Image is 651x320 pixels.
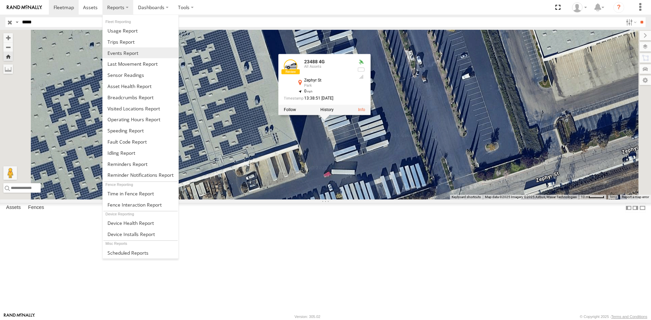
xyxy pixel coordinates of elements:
[304,59,325,65] a: 23488 4G
[103,188,178,199] a: Time in Fences Report
[7,5,42,10] img: rand-logo.svg
[639,203,646,213] label: Hide Summary Table
[610,196,617,198] a: Terms
[581,195,589,199] span: 10 m
[4,313,35,320] a: Visit our Website
[304,79,352,83] div: Zephyr St
[611,315,647,319] a: Terms and Conditions
[623,17,638,27] label: Search Filter Options
[452,195,481,199] button: Keyboard shortcuts
[613,2,624,13] i: ?
[103,81,178,92] a: Asset Health Report
[304,65,352,69] div: All Assets
[103,114,178,125] a: Asset Operating Hours Report
[103,170,178,181] a: Service Reminder Notifications Report
[570,2,589,13] div: Puma Singh
[103,47,178,59] a: Full Events Report
[357,60,365,65] div: Valid GPS Fix
[103,25,178,36] a: Usage Report
[103,58,178,69] a: Last Movement Report
[580,315,647,319] div: © Copyright 2025 -
[3,166,17,180] button: Drag Pegman onto the map to open Street View
[295,315,320,319] div: Version: 305.02
[103,92,178,103] a: Breadcrumbs Report
[284,60,297,73] a: View Asset Details
[103,158,178,170] a: Reminders Report
[284,107,296,112] label: Realtime tracking of Asset
[625,203,632,213] label: Dock Summary Table to the Left
[3,33,13,42] button: Zoom in
[304,89,313,93] span: 0
[357,74,365,80] div: Last Event GSM Signal Strength
[103,217,178,229] a: Device Health Report
[622,195,649,199] a: Report a map error
[304,84,352,88] div: Park
[103,147,178,158] a: Idling Report
[3,42,13,52] button: Zoom out
[3,52,13,61] button: Zoom Home
[358,107,365,112] a: View Asset Details
[103,103,178,114] a: Visited Locations Report
[357,67,365,72] div: No battery health information received from this device.
[103,199,178,210] a: Fence Interaction Report
[579,195,606,199] button: Map Scale: 10 m per 42 pixels
[639,76,651,85] label: Map Settings
[103,247,178,258] a: Scheduled Reports
[320,107,334,112] label: View Asset History
[632,203,639,213] label: Dock Summary Table to the Right
[103,36,178,47] a: Trips Report
[103,229,178,240] a: Device Installs Report
[3,203,24,213] label: Assets
[103,136,178,147] a: Fault Code Report
[25,203,47,213] label: Fences
[103,69,178,81] a: Sensor Readings
[14,17,20,27] label: Search Query
[103,125,178,136] a: Fleet Speed Report
[485,195,577,199] span: Map data ©2025 Imagery ©2025 Airbus, Maxar Technologies
[3,64,13,74] label: Measure
[284,96,352,101] div: Date/time of location update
